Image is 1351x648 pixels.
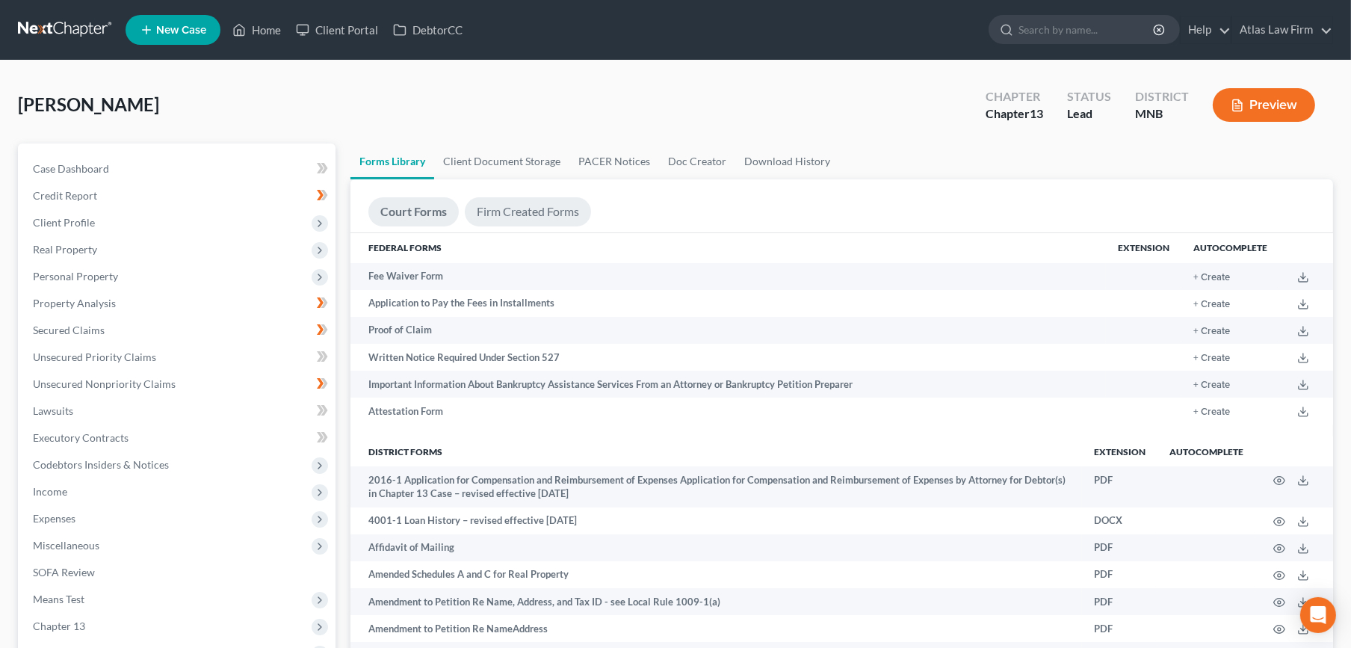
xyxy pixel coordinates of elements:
[350,615,1082,642] td: Amendment to Petition Re NameAddress
[33,566,95,578] span: SOFA Review
[288,16,386,43] a: Client Portal
[1082,588,1157,615] td: PDF
[156,25,206,36] span: New Case
[21,155,336,182] a: Case Dashboard
[33,351,156,363] span: Unsecured Priority Claims
[1067,88,1111,105] div: Status
[21,398,336,425] a: Lawsuits
[33,512,75,525] span: Expenses
[1232,16,1332,43] a: Atlas Law Firm
[1193,354,1230,363] button: + Create
[21,317,336,344] a: Secured Claims
[1193,300,1230,309] button: + Create
[350,561,1082,588] td: Amended Schedules A and C for Real Property
[33,243,97,256] span: Real Property
[659,144,735,179] a: Doc Creator
[1157,436,1255,466] th: Autocomplete
[350,534,1082,561] td: Affidavit of Mailing
[21,290,336,317] a: Property Analysis
[1082,534,1157,561] td: PDF
[434,144,569,179] a: Client Document Storage
[350,317,1106,344] td: Proof of Claim
[1193,327,1230,336] button: + Create
[21,344,336,371] a: Unsecured Priority Claims
[21,425,336,451] a: Executory Contracts
[1213,88,1315,122] button: Preview
[1106,233,1181,263] th: Extension
[1082,615,1157,642] td: PDF
[18,93,159,115] span: [PERSON_NAME]
[465,197,591,226] a: Firm Created Forms
[350,371,1106,398] td: Important Information About Bankruptcy Assistance Services From an Attorney or Bankruptcy Petitio...
[33,539,99,552] span: Miscellaneous
[21,559,336,586] a: SOFA Review
[1181,16,1231,43] a: Help
[1300,597,1336,633] div: Open Intercom Messenger
[33,297,116,309] span: Property Analysis
[1030,106,1043,120] span: 13
[350,263,1106,290] td: Fee Waiver Form
[1135,105,1189,123] div: MNB
[33,620,85,632] span: Chapter 13
[1067,105,1111,123] div: Lead
[1082,436,1157,466] th: Extension
[1018,16,1155,43] input: Search by name...
[350,588,1082,615] td: Amendment to Petition Re Name, Address, and Tax ID - see Local Rule 1009-1(a)
[33,162,109,175] span: Case Dashboard
[1082,561,1157,588] td: PDF
[21,182,336,209] a: Credit Report
[33,458,169,471] span: Codebtors Insiders & Notices
[386,16,470,43] a: DebtorCC
[21,371,336,398] a: Unsecured Nonpriority Claims
[33,431,129,444] span: Executory Contracts
[33,593,84,605] span: Means Test
[1135,88,1189,105] div: District
[225,16,288,43] a: Home
[1193,407,1230,417] button: + Create
[33,377,176,390] span: Unsecured Nonpriority Claims
[350,344,1106,371] td: Written Notice Required Under Section 527
[1193,380,1230,390] button: + Create
[350,507,1082,534] td: 4001-1 Loan History – revised effective [DATE]
[1181,233,1279,263] th: Autocomplete
[33,216,95,229] span: Client Profile
[350,398,1106,425] td: Attestation Form
[569,144,659,179] a: PACER Notices
[350,466,1082,507] td: 2016-1 Application for Compensation and Reimbursement of Expenses Application for Compensation an...
[1082,466,1157,507] td: PDF
[33,485,67,498] span: Income
[986,105,1043,123] div: Chapter
[350,233,1106,263] th: Federal Forms
[33,270,118,283] span: Personal Property
[350,144,434,179] a: Forms Library
[1193,273,1230,283] button: + Create
[350,436,1082,466] th: District forms
[33,324,105,336] span: Secured Claims
[33,404,73,417] span: Lawsuits
[33,189,97,202] span: Credit Report
[986,88,1043,105] div: Chapter
[368,197,459,226] a: Court Forms
[735,144,839,179] a: Download History
[350,290,1106,317] td: Application to Pay the Fees in Installments
[1082,507,1157,534] td: DOCX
